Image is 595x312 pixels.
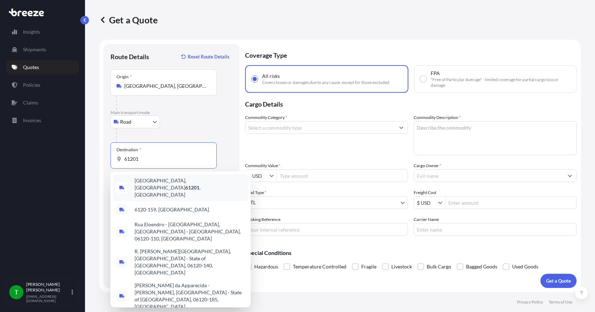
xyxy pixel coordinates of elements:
[23,64,39,71] p: Quotes
[391,261,412,272] span: Livestock
[23,117,41,124] p: Invoices
[293,261,346,272] span: Temperature Controlled
[248,199,256,206] span: LTL
[414,114,461,121] label: Commodity Description
[245,121,395,134] input: Select a commodity type
[135,282,245,310] span: [PERSON_NAME] da Apparecida - [PERSON_NAME], [GEOGRAPHIC_DATA] - State of [GEOGRAPHIC_DATA], 0612...
[414,162,441,169] label: Cargo Owner
[546,277,571,284] p: Get a Quote
[23,81,40,89] p: Policies
[23,28,40,35] p: Insights
[414,169,563,182] input: Full name
[438,199,445,206] button: Show suggestions
[110,171,251,307] div: Show suggestions
[26,294,70,303] p: [EMAIL_ADDRESS][DOMAIN_NAME]
[135,221,245,242] span: Rua Eloendro - [GEOGRAPHIC_DATA], [GEOGRAPHIC_DATA] - [GEOGRAPHIC_DATA], 06120-110, [GEOGRAPHIC_D...
[23,99,38,106] p: Claims
[277,169,408,182] input: Type amount
[245,114,287,121] label: Commodity Category
[446,196,576,209] input: Enter amount
[431,70,440,77] span: FPA
[414,189,436,196] label: Freight Cost
[245,169,270,182] input: Commodity Value
[395,121,408,134] button: Show suggestions
[245,216,280,223] label: Booking Reference
[549,299,572,305] p: Terms of Use
[262,73,280,80] span: All risks
[245,93,577,114] p: Cargo Details
[563,169,576,182] button: Show suggestions
[414,216,439,223] label: Carrier Name
[245,250,577,256] p: Special Conditions
[110,110,232,115] p: Main transport mode
[427,261,451,272] span: Bulk Cargo
[262,80,389,85] span: Covers losses or damages due to any cause, except for those excluded
[245,162,280,169] label: Commodity Value
[110,115,160,128] button: Select transport
[26,282,70,293] p: [PERSON_NAME] [PERSON_NAME]
[245,223,408,236] input: Your internal reference
[99,14,158,25] p: Get a Quote
[135,206,209,213] span: 6120-159, [GEOGRAPHIC_DATA]
[135,177,245,198] span: [GEOGRAPHIC_DATA], [GEOGRAPHIC_DATA] , [GEOGRAPHIC_DATA]
[117,74,132,80] div: Origin
[270,172,277,179] button: Show suggestions
[512,261,538,272] span: Used Goods
[245,189,266,196] span: Load Type
[245,44,577,65] p: Coverage Type
[431,77,571,88] span: "Free of Particular Average" - limited coverage for partial cargo loss or damage
[414,223,577,236] input: Enter name
[517,299,543,305] p: Privacy Policy
[188,53,229,60] p: Reset Route Details
[124,83,208,90] input: Origin
[185,185,199,191] b: 61201
[120,118,131,125] span: Road
[466,261,497,272] span: Bagged Goods
[15,289,18,296] span: T
[124,155,208,163] input: Destination
[361,261,376,272] span: Fragile
[23,46,46,53] p: Shipments
[414,196,438,209] input: Freight Cost
[135,248,245,276] span: R. [PERSON_NAME][GEOGRAPHIC_DATA], [GEOGRAPHIC_DATA] - State of [GEOGRAPHIC_DATA], 06120-140, [GE...
[110,52,149,61] p: Route Details
[117,147,141,153] div: Destination
[254,261,278,272] span: Hazardous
